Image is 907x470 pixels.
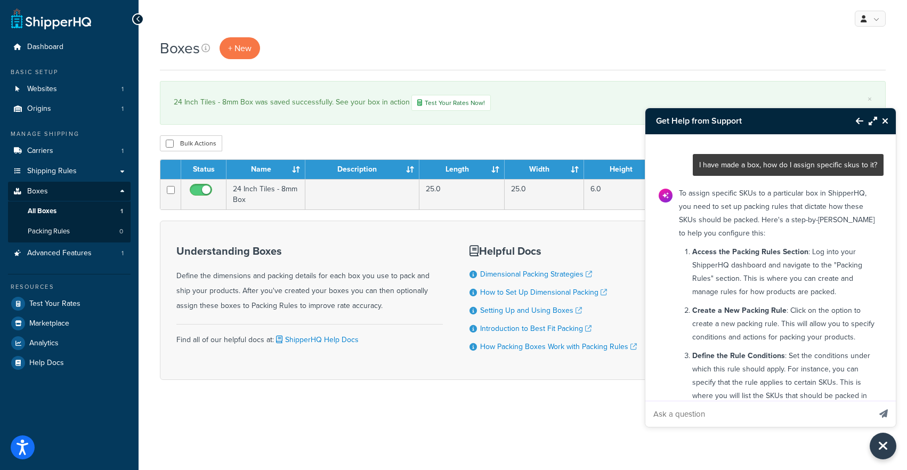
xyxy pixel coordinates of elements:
[119,227,123,236] span: 0
[27,187,48,196] span: Boxes
[29,299,80,309] span: Test Your Rates
[868,95,872,103] a: ×
[659,189,673,202] img: Bot Avatar
[645,108,845,134] h3: Get Help from Support
[8,99,131,119] li: Origins
[699,158,877,172] p: I have made a box, how do I assign specific skus to it?
[8,68,131,77] div: Basic Setup
[8,201,131,221] li: All Boxes
[469,245,637,257] h3: Helpful Docs
[692,305,787,316] strong: Create a New Packing Rule
[122,104,124,114] span: 1
[27,167,77,176] span: Shipping Rules
[8,37,131,57] a: Dashboard
[870,433,896,459] button: Close Resource Center
[8,222,131,241] li: Packing Rules
[8,129,131,139] div: Manage Shipping
[27,85,57,94] span: Websites
[8,282,131,291] div: Resources
[8,222,131,241] a: Packing Rules 0
[174,95,872,111] div: 24 Inch Tiles - 8mm Box was saved successfully. See your box in action
[29,339,59,348] span: Analytics
[8,161,131,181] a: Shipping Rules
[8,79,131,99] a: Websites 1
[8,244,131,263] li: Advanced Features
[176,245,443,313] div: Define the dimensions and packing details for each box you use to pack and ship your products. Af...
[8,99,131,119] a: Origins 1
[419,160,505,179] th: Length : activate to sort column ascending
[645,401,870,427] input: Ask a question
[27,104,51,114] span: Origins
[8,244,131,263] a: Advanced Features 1
[692,350,785,361] strong: Define the Rule Conditions
[480,269,592,280] a: Dimensional Packing Strategies
[122,147,124,156] span: 1
[28,207,56,216] span: All Boxes
[120,207,123,216] span: 1
[11,8,91,29] a: ShipperHQ Home
[480,305,582,316] a: Setting Up and Using Boxes
[27,43,63,52] span: Dashboard
[692,349,877,416] p: : Set the conditions under which this rule should apply. For instance, you can specify that the r...
[27,147,53,156] span: Carriers
[122,85,124,94] span: 1
[176,324,443,347] div: Find all of our helpful docs at:
[220,37,260,59] a: + New
[8,182,131,242] li: Boxes
[480,341,637,352] a: How Packing Boxes Work with Packing Rules
[228,42,252,54] span: + New
[8,353,131,372] a: Help Docs
[679,187,877,240] p: To assign specific SKUs to a particular box in ShipperHQ, you need to set up packing rules that d...
[8,201,131,221] a: All Boxes 1
[692,245,877,298] p: : Log into your ShipperHQ dashboard and navigate to the "Packing Rules" section. This is where yo...
[29,359,64,368] span: Help Docs
[181,160,226,179] th: Status
[160,135,222,151] button: Bulk Actions
[411,95,491,111] a: Test Your Rates Now!
[8,141,131,161] a: Carriers 1
[871,401,896,427] button: Send message
[29,319,69,328] span: Marketplace
[160,38,200,59] h1: Boxes
[877,115,896,127] button: Close Resource Center
[692,246,808,257] strong: Access the Packing Rules Section
[226,179,305,209] td: 24 Inch Tiles - 8mm Box
[480,287,607,298] a: How to Set Up Dimensional Packing
[28,227,70,236] span: Packing Rules
[863,109,877,133] button: Maximize Resource Center
[8,182,131,201] a: Boxes
[845,109,863,133] button: Back to Resource Center
[584,179,668,209] td: 6.0
[8,334,131,353] a: Analytics
[27,249,92,258] span: Advanced Features
[480,323,592,334] a: Introduction to Best Fit Packing
[8,294,131,313] a: Test Your Rates
[226,160,305,179] th: Name : activate to sort column ascending
[122,249,124,258] span: 1
[176,245,443,257] h3: Understanding Boxes
[8,314,131,333] a: Marketplace
[305,160,419,179] th: Description : activate to sort column ascending
[584,160,668,179] th: Height : activate to sort column ascending
[274,334,359,345] a: ShipperHQ Help Docs
[505,160,584,179] th: Width : activate to sort column ascending
[8,141,131,161] li: Carriers
[692,304,877,344] p: : Click on the option to create a new packing rule. This will allow you to specify conditions and...
[419,179,505,209] td: 25.0
[505,179,584,209] td: 25.0
[8,79,131,99] li: Websites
